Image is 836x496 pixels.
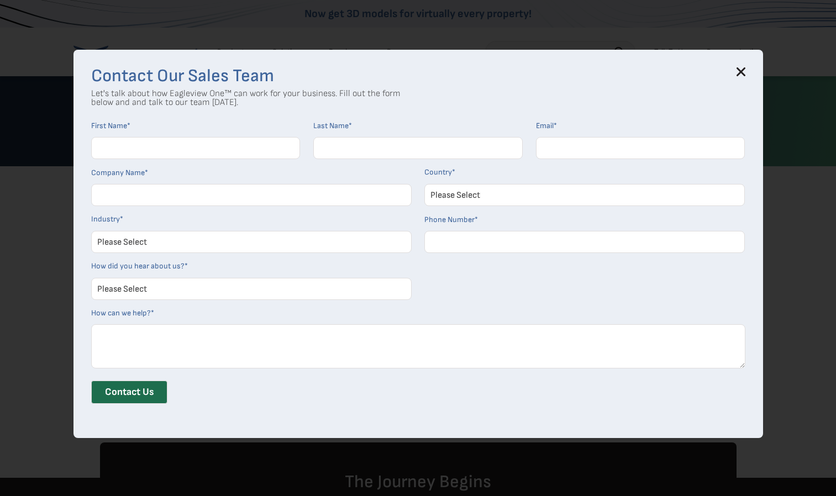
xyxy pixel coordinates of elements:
[91,214,120,224] span: Industry
[91,308,151,318] span: How can we help?
[424,215,475,224] span: Phone Number
[91,67,745,85] h3: Contact Our Sales Team
[536,121,554,130] span: Email
[313,121,349,130] span: Last Name
[91,261,185,271] span: How did you hear about us?
[91,381,167,404] input: Contact Us
[91,121,127,130] span: First Name
[91,168,145,177] span: Company Name
[91,89,401,107] p: Let's talk about how Eagleview One™ can work for your business. Fill out the form below and and t...
[424,167,452,177] span: Country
